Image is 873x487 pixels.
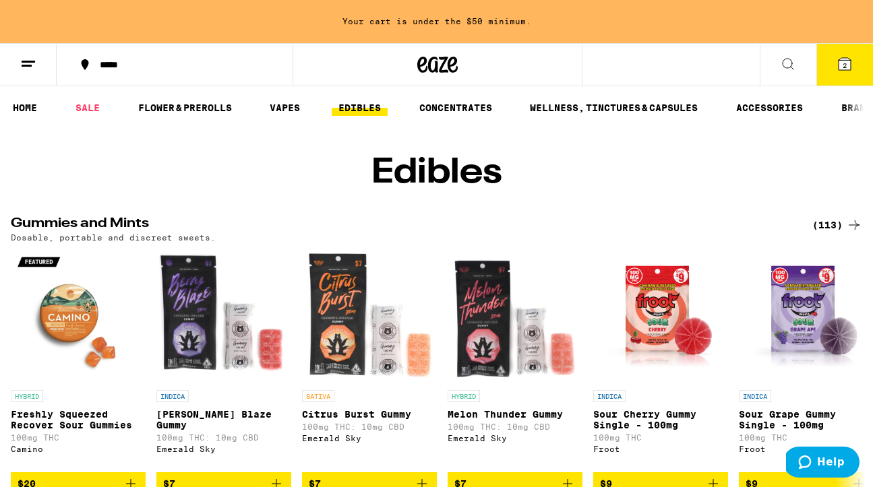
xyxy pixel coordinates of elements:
span: 2 [843,61,847,69]
p: Sour Cherry Gummy Single - 100mg [593,409,728,430]
h1: Edibles [371,156,502,191]
p: SATIVA [302,390,334,402]
p: Melon Thunder Gummy [448,409,582,420]
a: Open page for Citrus Burst Gummy from Emerald Sky [302,249,437,472]
a: FLOWER & PREROLLS [131,100,239,116]
p: 100mg THC: 10mg CBD [156,433,291,442]
a: SALE [69,100,107,116]
p: INDICA [593,390,626,402]
a: HOME [6,100,44,116]
img: Froot - Sour Cherry Gummy Single - 100mg [593,249,728,383]
p: INDICA [739,390,771,402]
img: Camino - Freshly Squeezed Recover Sour Gummies [11,249,146,383]
a: Open page for Sour Cherry Gummy Single - 100mg from Froot [593,249,728,472]
iframe: Opens a widget where you can find more information [786,447,860,480]
p: 100mg THC [593,433,728,442]
div: Froot [593,445,728,453]
p: HYBRID [11,390,43,402]
a: EDIBLES [332,100,388,116]
p: Citrus Burst Gummy [302,409,437,420]
p: INDICA [156,390,189,402]
h2: Gummies and Mints [11,217,796,233]
a: ACCESSORIES [729,100,810,116]
a: WELLNESS, TINCTURES & CAPSULES [523,100,704,116]
div: Emerald Sky [156,445,291,453]
div: Emerald Sky [302,434,437,443]
a: Open page for Freshly Squeezed Recover Sour Gummies from Camino [11,249,146,472]
p: Dosable, portable and discreet sweets. [11,233,216,242]
p: 100mg THC: 10mg CBD [448,422,582,431]
a: Open page for Melon Thunder Gummy from Emerald Sky [448,249,582,472]
div: Emerald Sky [448,434,582,443]
img: Emerald Sky - Citrus Burst Gummy [302,249,437,383]
p: 100mg THC: 10mg CBD [302,422,437,431]
img: Emerald Sky - Melon Thunder Gummy [448,249,582,383]
a: Open page for Berry Blaze Gummy from Emerald Sky [156,249,291,472]
img: Emerald Sky - Berry Blaze Gummy [156,249,291,383]
p: 100mg THC [11,433,146,442]
a: CONCENTRATES [413,100,499,116]
p: [PERSON_NAME] Blaze Gummy [156,409,291,430]
a: VAPES [263,100,307,116]
button: 2 [816,44,873,86]
div: Camino [11,445,146,453]
p: HYBRID [448,390,480,402]
p: Freshly Squeezed Recover Sour Gummies [11,409,146,430]
a: (113) [812,217,862,233]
